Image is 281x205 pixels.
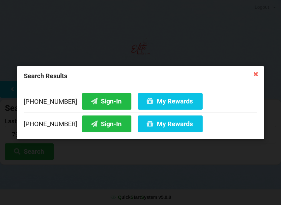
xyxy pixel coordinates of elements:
div: Search Results [17,66,264,86]
div: [PHONE_NUMBER] [24,112,257,132]
div: [PHONE_NUMBER] [24,93,257,112]
button: My Rewards [138,115,203,132]
button: My Rewards [138,93,203,109]
button: Sign-In [82,115,131,132]
button: Sign-In [82,93,131,109]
